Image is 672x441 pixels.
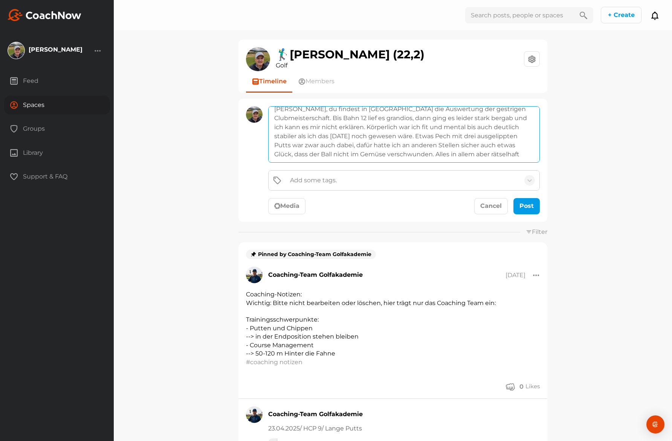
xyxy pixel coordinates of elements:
img: square_dc9aef902edc3c555578710465fbd062.jpg [246,47,270,71]
div: Support & FAQ [4,167,110,186]
img: svg+xml;base64,PHN2ZyB3aWR0aD0iMTk2IiBoZWlnaHQ9IjMyIiB2aWV3Qm94PSIwIDAgMTk2IDMyIiBmaWxsPSJub25lIi... [8,9,81,21]
a: Feed [4,72,110,96]
button: Media [268,198,305,215]
span: Pinned by Coaching-Team Golfakademie [250,251,371,258]
h1: 🏌‍♂[PERSON_NAME] (22,2) [276,48,425,61]
img: square_76f96ec4196c1962453f0fa417d3756b.jpg [246,267,263,283]
div: Groups [4,119,110,138]
a: Spaces [4,96,110,120]
button: + Create [601,7,641,23]
div: Open Intercom Messenger [646,415,664,433]
a: Members [292,71,340,92]
img: square_dc9aef902edc3c555578710465fbd062.jpg [246,106,263,123]
div: Golf [276,61,425,70]
a: Library [4,143,110,168]
div: Library [4,143,110,162]
img: svg+xml;base64,PHN2ZyB3aWR0aD0iMTYiIGhlaWdodD0iMTYiIHZpZXdCb3g9IjAgMCAxNiAxNiIgZmlsbD0ibm9uZSIgeG... [250,251,257,257]
img: tags [273,176,282,185]
a: Support & FAQ [4,167,110,191]
div: Add some tags. [290,176,337,185]
span: Timeline [259,77,287,86]
div: #coaching notizen [246,358,415,367]
div: 0 [519,383,524,391]
div: Coaching-Team Golfakademie [268,410,363,419]
img: square_dc9aef902edc3c555578710465fbd062.jpg [8,42,24,59]
div: Feed [4,72,110,90]
span: Members [305,77,334,86]
div: Spaces [4,96,110,114]
div: Coaching-Notizen: Wichtig: Bitte nicht bearbeiten oder löschen, hier trägt nur das Coaching Team ... [246,290,540,358]
a: Filter [526,228,547,235]
div: Coaching-Team Golfakademie [268,270,363,279]
a: Groups [4,119,110,143]
div: 23.04.2025/ HCP 9/ Lange Putts [268,424,540,433]
a: Timeline [246,71,292,92]
div: [PERSON_NAME] [29,47,82,53]
button: Cancel [474,198,508,215]
div: Likes [525,382,540,391]
input: Search posts, people or spaces [465,7,574,23]
img: square_76f96ec4196c1962453f0fa417d3756b.jpg [246,406,263,423]
button: 0 [506,382,524,391]
button: Post [513,198,540,215]
div: [DATE] [506,272,525,279]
